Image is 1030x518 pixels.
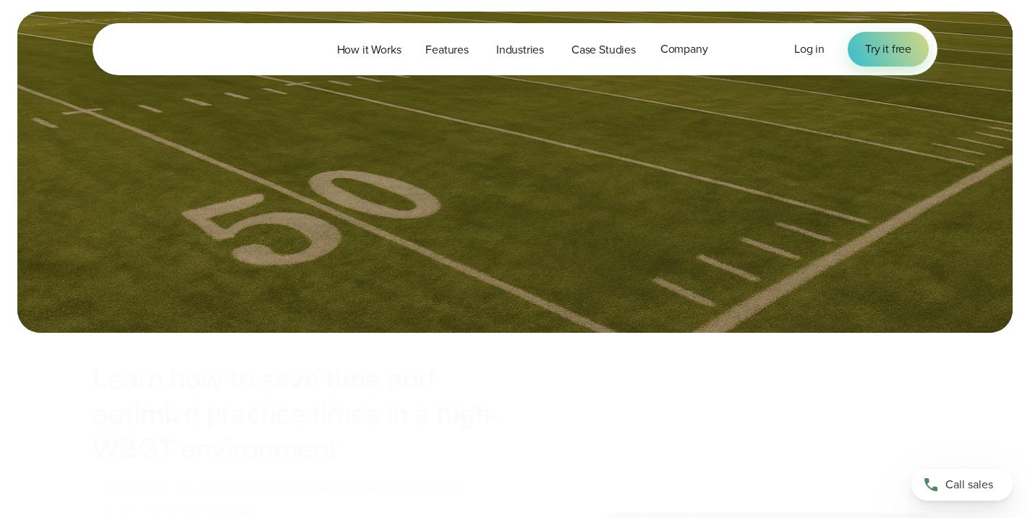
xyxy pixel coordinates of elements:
[337,41,401,59] span: How it Works
[794,41,825,57] span: Log in
[425,41,469,59] span: Features
[571,41,636,59] span: Case Studies
[660,41,708,58] span: Company
[325,35,414,64] a: How it Works
[911,469,1013,501] a: Call sales
[945,476,993,493] span: Call sales
[496,41,544,59] span: Industries
[865,41,911,58] span: Try it free
[794,41,825,58] a: Log in
[559,35,648,64] a: Case Studies
[848,32,929,67] a: Try it free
